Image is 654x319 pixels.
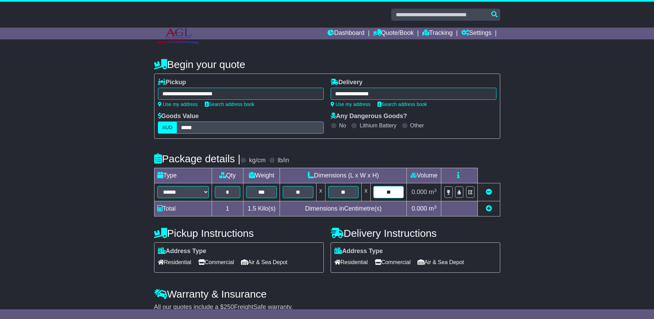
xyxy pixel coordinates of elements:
[280,201,407,216] td: Dimensions in Centimetre(s)
[331,228,500,239] h4: Delivery Instructions
[486,188,492,195] a: Remove this item
[154,153,241,164] h4: Package details |
[412,205,427,212] span: 0.000
[422,28,453,39] a: Tracking
[362,183,371,201] td: x
[154,303,500,311] div: All our quotes include a $ FreightSafe warranty.
[158,257,191,268] span: Residential
[328,28,364,39] a: Dashboard
[198,257,234,268] span: Commercial
[360,122,396,129] label: Lithium Battery
[224,303,234,310] span: 250
[412,188,427,195] span: 0.000
[339,122,346,129] label: No
[331,79,363,86] label: Delivery
[461,28,492,39] a: Settings
[331,113,407,120] label: Any Dangerous Goods?
[212,168,243,183] td: Qty
[316,183,325,201] td: x
[378,101,427,107] a: Search address book
[243,201,280,216] td: Kilo(s)
[158,113,199,120] label: Goods Value
[280,168,407,183] td: Dimensions (L x W x H)
[154,288,500,300] h4: Warranty & Insurance
[429,188,437,195] span: m
[334,257,368,268] span: Residential
[278,157,289,164] label: lb/in
[373,28,414,39] a: Quote/Book
[434,188,437,193] sup: 3
[429,205,437,212] span: m
[243,168,280,183] td: Weight
[486,205,492,212] a: Add new item
[249,157,265,164] label: kg/cm
[407,168,441,183] td: Volume
[154,168,212,183] td: Type
[241,257,288,268] span: Air & Sea Depot
[205,101,254,107] a: Search address book
[158,101,198,107] a: Use my address
[434,204,437,210] sup: 3
[417,257,464,268] span: Air & Sea Depot
[331,101,371,107] a: Use my address
[212,201,243,216] td: 1
[375,257,411,268] span: Commercial
[158,248,207,255] label: Address Type
[158,79,186,86] label: Pickup
[154,201,212,216] td: Total
[334,248,383,255] label: Address Type
[154,228,324,239] h4: Pickup Instructions
[154,59,500,70] h4: Begin your quote
[158,122,177,134] label: AUD
[248,205,256,212] span: 1.5
[410,122,424,129] label: Other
